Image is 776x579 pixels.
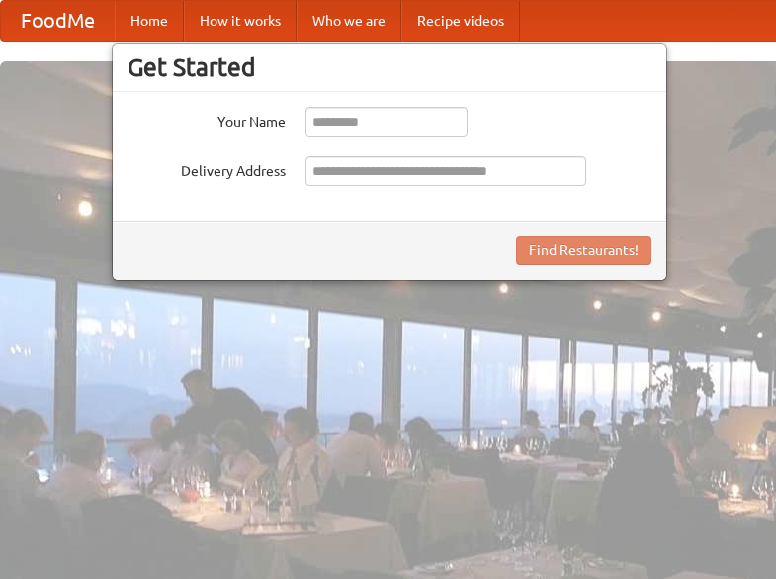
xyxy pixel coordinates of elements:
[128,107,286,132] label: Your Name
[401,1,520,41] a: Recipe videos
[184,1,297,41] a: How it works
[297,1,401,41] a: Who we are
[1,1,115,41] a: FoodMe
[128,156,286,181] label: Delivery Address
[115,1,184,41] a: Home
[516,236,651,265] button: Find Restaurants!
[128,52,651,82] h3: Get Started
